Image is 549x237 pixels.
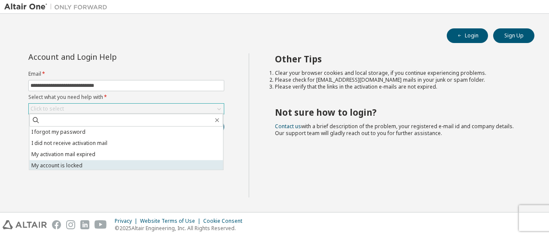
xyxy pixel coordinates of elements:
[52,220,61,229] img: facebook.svg
[275,123,514,137] span: with a brief description of the problem, your registered e-mail id and company details. Our suppo...
[115,218,140,225] div: Privacy
[66,220,75,229] img: instagram.svg
[80,220,89,229] img: linkedin.svg
[3,220,47,229] img: altair_logo.svg
[275,83,519,90] li: Please verify that the links in the activation e-mails are not expired.
[115,225,247,232] p: © 2025 Altair Engineering, Inc. All Rights Reserved.
[275,77,519,83] li: Please check for [EMAIL_ADDRESS][DOMAIN_NAME] mails in your junk or spam folder.
[29,104,224,114] div: Click to select
[493,28,534,43] button: Sign Up
[28,53,185,60] div: Account and Login Help
[447,28,488,43] button: Login
[29,126,223,138] li: I forgot my password
[275,123,301,130] a: Contact us
[28,94,224,101] label: Select what you need help with
[4,3,112,11] img: Altair One
[275,107,519,118] h2: Not sure how to login?
[275,70,519,77] li: Clear your browser cookies and local storage, if you continue experiencing problems.
[275,53,519,65] h2: Other Tips
[140,218,203,225] div: Website Terms of Use
[28,71,224,77] label: Email
[203,218,247,225] div: Cookie Consent
[30,105,64,112] div: Click to select
[95,220,107,229] img: youtube.svg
